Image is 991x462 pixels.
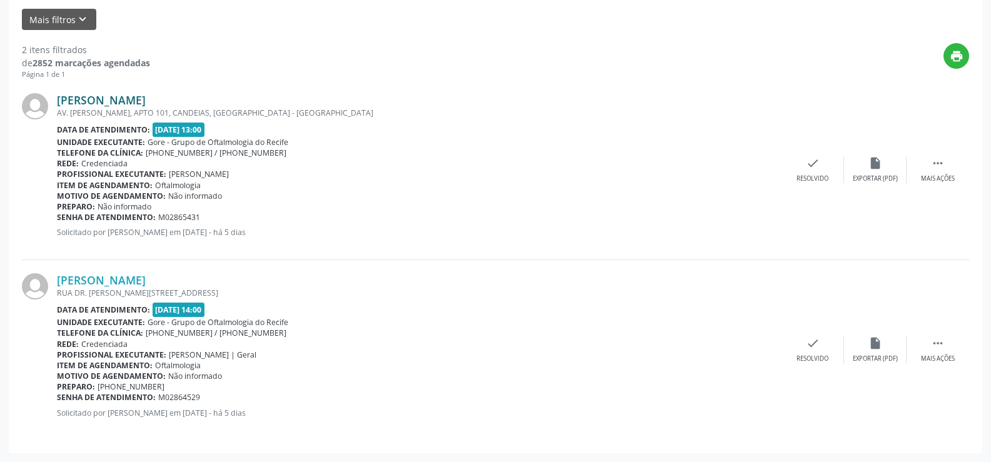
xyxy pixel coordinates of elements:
span: Gore - Grupo de Oftalmologia do Recife [148,317,288,328]
span: [PHONE_NUMBER] [98,381,164,392]
b: Senha de atendimento: [57,392,156,403]
strong: 2852 marcações agendadas [33,57,150,69]
div: Mais ações [921,174,955,183]
i: insert_drive_file [868,156,882,170]
button: Mais filtroskeyboard_arrow_down [22,9,96,31]
b: Telefone da clínica: [57,328,143,338]
span: Não informado [168,371,222,381]
span: [PHONE_NUMBER] / [PHONE_NUMBER] [146,148,286,158]
div: 2 itens filtrados [22,43,150,56]
div: de [22,56,150,69]
span: [PERSON_NAME] | Geral [169,349,256,360]
b: Motivo de agendamento: [57,191,166,201]
i: print [950,49,963,63]
b: Profissional executante: [57,349,166,360]
i: insert_drive_file [868,336,882,350]
div: AV. [PERSON_NAME], APTO 101, CANDEIAS, [GEOGRAPHIC_DATA] - [GEOGRAPHIC_DATA] [57,108,782,118]
b: Item de agendamento: [57,180,153,191]
b: Preparo: [57,201,95,212]
div: Resolvido [797,174,828,183]
i: check [806,336,820,350]
img: img [22,273,48,299]
p: Solicitado por [PERSON_NAME] em [DATE] - há 5 dias [57,227,782,238]
i:  [931,336,945,350]
span: [DATE] 13:00 [153,123,205,137]
span: Oftalmologia [155,180,201,191]
span: Não informado [168,191,222,201]
span: [PHONE_NUMBER] / [PHONE_NUMBER] [146,328,286,338]
b: Senha de atendimento: [57,212,156,223]
b: Unidade executante: [57,317,145,328]
div: RUA DR. [PERSON_NAME][STREET_ADDRESS] [57,288,782,298]
span: Oftalmologia [155,360,201,371]
b: Rede: [57,339,79,349]
img: img [22,93,48,119]
b: Item de agendamento: [57,360,153,371]
b: Preparo: [57,381,95,392]
b: Profissional executante: [57,169,166,179]
span: Credenciada [81,158,128,169]
b: Telefone da clínica: [57,148,143,158]
div: Página 1 de 1 [22,69,150,80]
div: Mais ações [921,354,955,363]
span: Credenciada [81,339,128,349]
i: check [806,156,820,170]
b: Data de atendimento: [57,304,150,315]
a: [PERSON_NAME] [57,93,146,107]
span: M02864529 [158,392,200,403]
b: Unidade executante: [57,137,145,148]
div: Exportar (PDF) [853,174,898,183]
span: M02865431 [158,212,200,223]
div: Resolvido [797,354,828,363]
span: Gore - Grupo de Oftalmologia do Recife [148,137,288,148]
i: keyboard_arrow_down [76,13,89,26]
span: Não informado [98,201,151,212]
b: Data de atendimento: [57,124,150,135]
a: [PERSON_NAME] [57,273,146,287]
b: Rede: [57,158,79,169]
span: [DATE] 14:00 [153,303,205,317]
button: print [943,43,969,69]
i:  [931,156,945,170]
div: Exportar (PDF) [853,354,898,363]
span: [PERSON_NAME] [169,169,229,179]
b: Motivo de agendamento: [57,371,166,381]
p: Solicitado por [PERSON_NAME] em [DATE] - há 5 dias [57,408,782,418]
